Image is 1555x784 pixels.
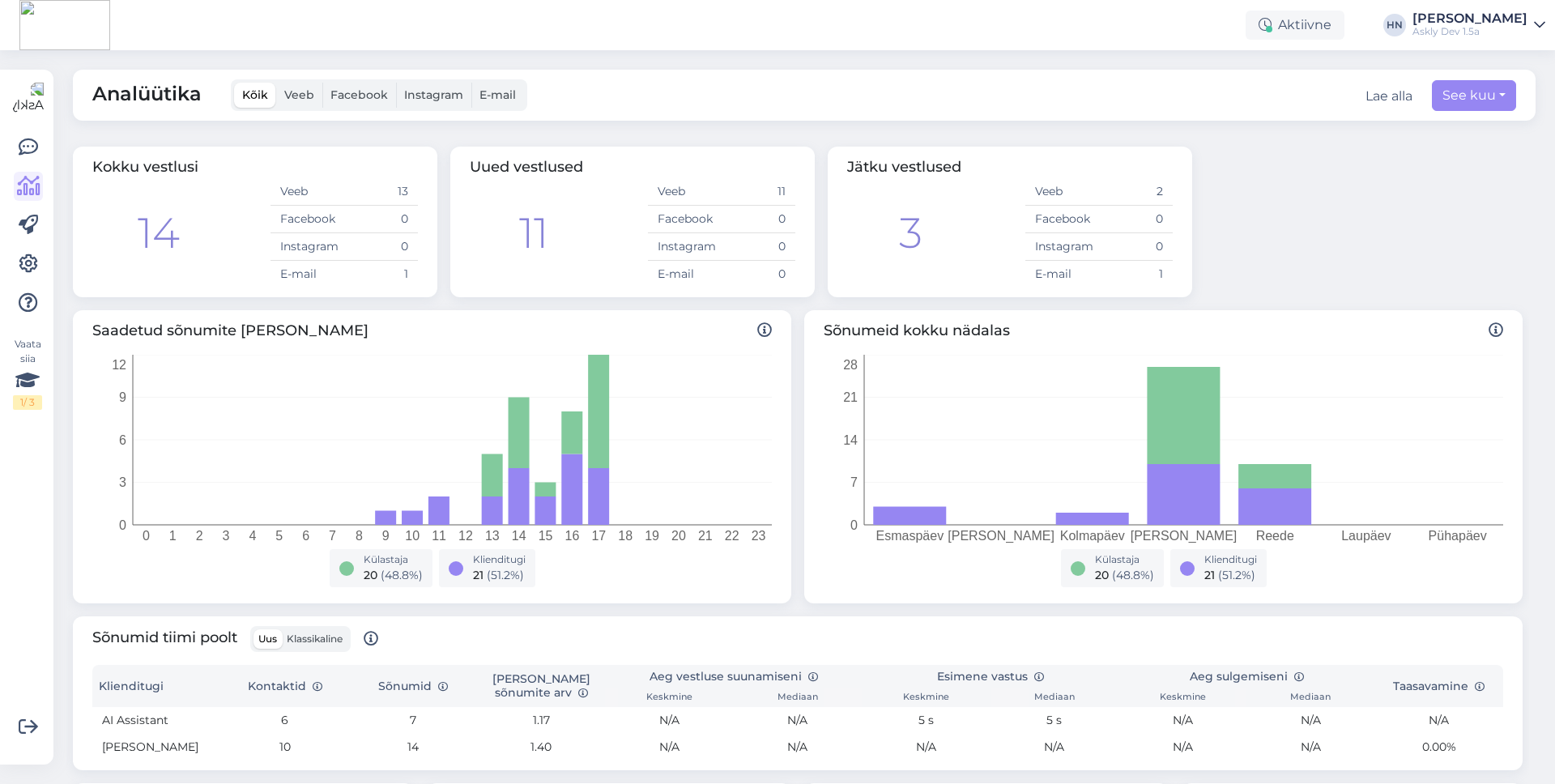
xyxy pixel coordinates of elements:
[344,178,418,206] td: 13
[876,529,944,543] tspan: Esmaspäev
[519,202,548,265] div: 11
[1112,568,1154,582] span: ( 48.8 %)
[1341,529,1391,543] tspan: Laupäev
[1246,734,1374,761] td: N/A
[1118,688,1246,707] th: Keskmine
[899,202,922,265] div: 3
[752,529,766,543] tspan: 23
[220,734,348,761] td: 10
[1432,80,1516,111] button: See kuu
[479,87,516,102] span: E-mail
[1375,707,1503,734] td: N/A
[92,320,772,342] span: Saadetud sõnumite [PERSON_NAME]
[862,734,990,761] td: N/A
[271,206,344,233] td: Facebook
[648,206,722,233] td: Facebook
[138,202,180,265] div: 14
[344,261,418,288] td: 1
[1412,12,1527,25] div: [PERSON_NAME]
[1246,11,1344,40] div: Aktiivne
[512,529,526,543] tspan: 14
[112,358,126,372] tspan: 12
[1204,552,1257,567] div: Klienditugi
[539,529,553,543] tspan: 15
[258,633,277,645] span: Uus
[119,475,126,489] tspan: 3
[1025,206,1099,233] td: Facebook
[364,568,377,582] span: 20
[344,206,418,233] td: 0
[271,233,344,261] td: Instagram
[13,83,44,113] img: Askly Logo
[220,665,348,707] th: Kontaktid
[1118,734,1246,761] td: N/A
[249,529,256,543] tspan: 4
[485,529,500,543] tspan: 13
[92,665,220,707] th: Klienditugi
[850,518,858,532] tspan: 0
[470,158,583,176] span: Uued vestlused
[1131,529,1238,543] tspan: [PERSON_NAME]
[862,665,1118,688] th: Esimene vastus
[432,529,446,543] tspan: 11
[1118,707,1246,734] td: N/A
[991,734,1118,761] td: N/A
[364,552,423,567] div: Külastaja
[13,395,42,410] div: 1 / 3
[605,734,733,761] td: N/A
[330,87,388,102] span: Facebook
[487,568,524,582] span: ( 51.2 %)
[648,233,722,261] td: Instagram
[169,529,177,543] tspan: 1
[349,665,477,707] th: Sõnumid
[356,529,363,543] tspan: 8
[242,87,268,102] span: Kõik
[329,529,336,543] tspan: 7
[477,734,605,761] td: 1.40
[458,529,473,543] tspan: 12
[843,390,858,404] tspan: 21
[618,529,633,543] tspan: 18
[92,158,198,176] span: Kokku vestlusi
[648,178,722,206] td: Veeb
[1412,25,1527,38] div: Askly Dev 1.5a
[275,529,283,543] tspan: 5
[1025,178,1099,206] td: Veeb
[645,529,659,543] tspan: 19
[1095,552,1154,567] div: Külastaja
[1375,665,1503,707] th: Taasavamine
[119,390,126,404] tspan: 9
[405,529,420,543] tspan: 10
[1025,233,1099,261] td: Instagram
[1246,688,1374,707] th: Mediaan
[1060,529,1125,543] tspan: Kolmapäev
[722,233,795,261] td: 0
[1365,87,1412,106] button: Lae alla
[1246,707,1374,734] td: N/A
[591,529,606,543] tspan: 17
[565,529,580,543] tspan: 16
[220,707,348,734] td: 6
[477,665,605,707] th: [PERSON_NAME] sõnumite arv
[477,707,605,734] td: 1.17
[92,734,220,761] td: [PERSON_NAME]
[1099,261,1173,288] td: 1
[271,178,344,206] td: Veeb
[722,261,795,288] td: 0
[1412,12,1545,38] a: [PERSON_NAME]Askly Dev 1.5a
[1375,734,1503,761] td: 0.00%
[605,688,733,707] th: Keskmine
[302,529,309,543] tspan: 6
[92,626,378,652] span: Sõnumid tiimi poolt
[92,79,202,111] span: Analüütika
[843,433,858,447] tspan: 14
[1218,568,1255,582] span: ( 51.2 %)
[143,529,150,543] tspan: 0
[847,158,961,176] span: Jätku vestlused
[1099,233,1173,261] td: 0
[734,734,862,761] td: N/A
[381,568,423,582] span: ( 48.8 %)
[948,529,1054,543] tspan: [PERSON_NAME]
[13,337,42,410] div: Vaata siia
